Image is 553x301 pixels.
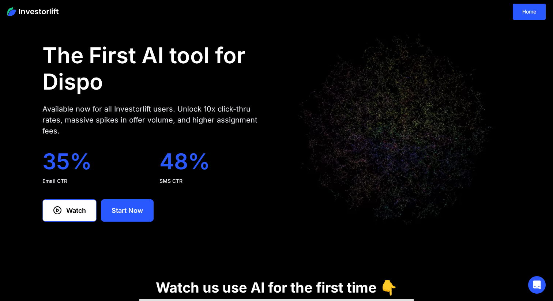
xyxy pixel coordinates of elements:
[159,148,265,174] div: 48%
[42,177,148,185] div: Email CTR
[513,4,546,20] a: Home
[42,199,97,222] a: Watch
[42,104,265,136] div: Available now for all Investorlift users. Unlock 10x click-thru rates, massive spikes in offer vo...
[66,206,86,215] div: Watch
[528,276,546,294] div: Open Intercom Messenger
[42,42,265,95] h1: The First AI tool for Dispo
[159,177,265,185] div: SMS CTR
[112,206,143,215] div: Start Now
[42,148,148,174] div: 35%
[101,199,154,222] a: Start Now
[156,279,397,296] h1: Watch us use AI for the first time 👇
